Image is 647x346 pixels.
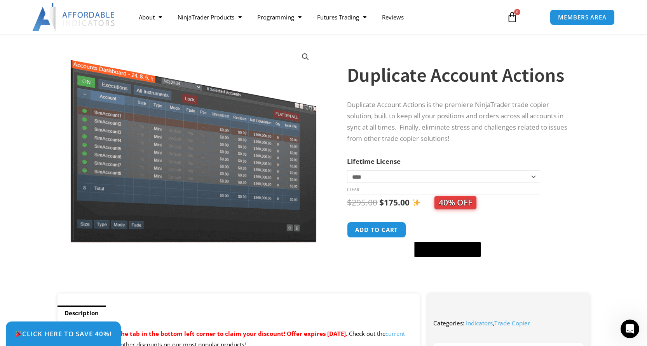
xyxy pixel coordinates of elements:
[347,157,401,166] label: Lifetime License
[347,197,352,208] span: $
[466,319,530,327] span: ,
[347,187,359,192] a: Clear options
[413,221,483,239] iframe: Secure express checkout frame
[6,321,121,346] a: 🎉Click Here to save 40%!
[379,197,384,208] span: $
[170,8,249,26] a: NinjaTrader Products
[412,198,420,207] img: ✨
[15,330,112,337] span: Click Here to save 40%!
[347,262,574,269] iframe: PayPal Message 1
[131,8,498,26] nav: Menu
[32,3,116,31] img: LogoAI | Affordable Indicators – NinjaTrader
[494,319,530,327] a: Trade Copier
[414,242,481,257] button: Buy with GPay
[514,9,520,15] span: 0
[347,197,377,208] bdi: 295.00
[433,319,464,327] span: Categories:
[347,222,406,238] button: Add to cart
[15,330,22,337] img: 🎉
[374,8,412,26] a: Reviews
[621,320,639,338] iframe: Intercom live chat
[434,196,476,209] span: 40% OFF
[466,319,493,327] a: Indicators
[131,8,170,26] a: About
[550,9,615,25] a: MEMBERS AREA
[495,6,529,28] a: 0
[309,8,374,26] a: Futures Trading
[379,197,410,208] bdi: 175.00
[298,50,312,64] a: View full-screen image gallery
[347,99,574,144] p: Duplicate Account Actions is the premiere NinjaTrader trade copier solution, built to keep all yo...
[558,14,607,20] span: MEMBERS AREA
[249,8,309,26] a: Programming
[347,61,574,89] h1: Duplicate Account Actions
[58,306,106,321] a: Description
